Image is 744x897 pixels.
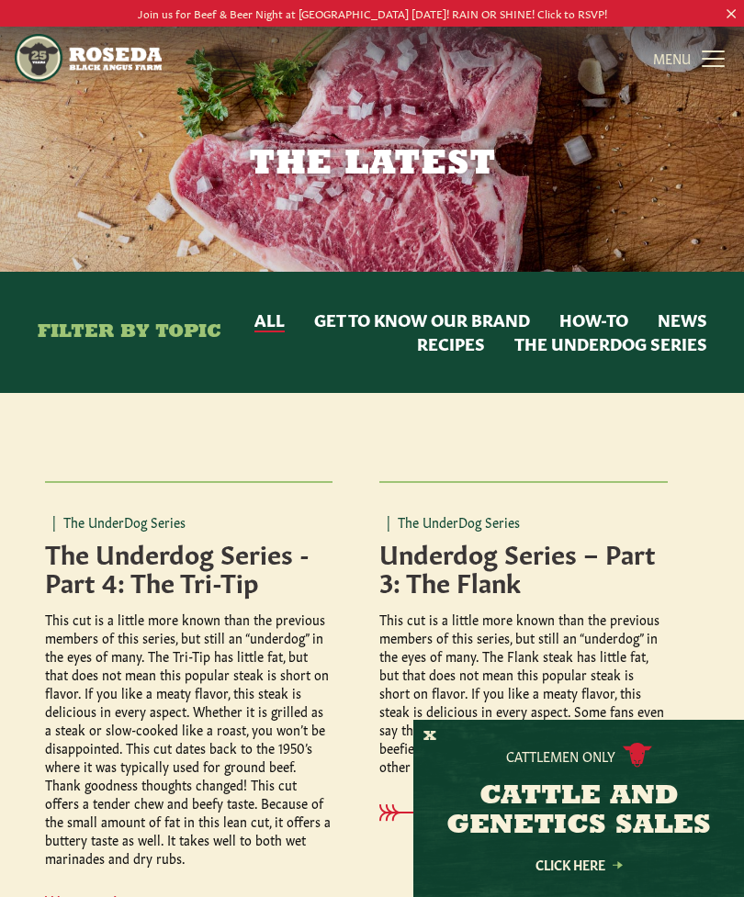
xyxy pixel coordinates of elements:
[45,610,333,867] p: This cut is a little more known than the previous members of this series, but still an “underdog”...
[423,727,436,746] button: X
[379,538,668,595] h4: Underdog Series – Part 3: The Flank
[254,308,285,332] button: All
[372,481,707,880] a: |The UnderDog Series Underdog Series – Part 3: The Flank This cut is a little more known than the...
[379,512,668,531] p: The UnderDog Series
[506,746,615,765] p: Cattlemen Only
[45,512,333,531] p: The UnderDog Series
[15,34,162,82] img: https://roseda.com/wp-content/uploads/2021/05/roseda-25-header.png
[658,308,707,332] button: News
[15,27,729,89] nav: Main Navigation
[514,332,707,356] button: The UnderDog Series
[417,332,485,356] button: Recipes
[314,308,530,332] button: Get to Know Our Brand
[387,512,390,531] span: |
[653,49,691,67] span: MENU
[52,512,56,531] span: |
[38,322,221,342] h4: Filter By Topic
[623,743,652,768] img: cattle-icon.svg
[45,538,333,595] h4: The Underdog Series - Part 4: The Tri-Tip
[379,610,668,775] p: This cut is a little more known than the previous members of this series, but still an “underdog”...
[559,308,628,332] button: How-to
[496,858,661,870] a: Click Here
[436,782,721,841] h3: CATTLE AND GENETICS SALES
[38,4,707,23] p: Join us for Beef & Beer Night at [GEOGRAPHIC_DATA] [DATE]! RAIN OR SHINE! Click to RSVP!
